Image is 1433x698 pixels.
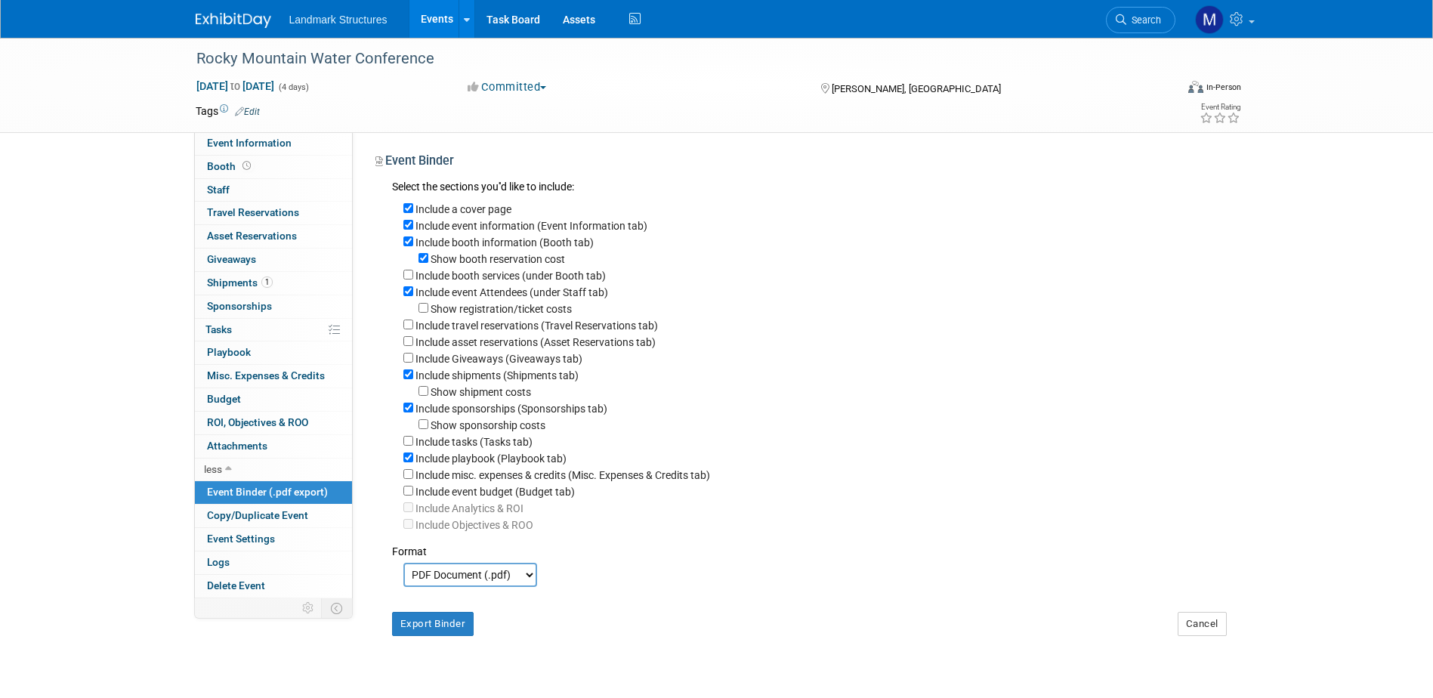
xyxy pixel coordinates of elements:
a: Logs [195,551,352,574]
label: Include shipments (Shipments tab) [415,369,579,381]
label: Show booth reservation cost [431,253,565,265]
td: Toggle Event Tabs [321,598,352,618]
label: Include playbook (Playbook tab) [415,452,567,465]
a: Delete Event [195,575,352,598]
label: Your ExhibitDay workspace does not have access to Analytics and ROI. [415,519,533,531]
span: Budget [207,393,241,405]
a: Event Binder (.pdf export) [195,481,352,504]
label: Include event Attendees (under Staff tab) [415,286,608,298]
div: Event Rating [1200,103,1240,111]
a: Edit [235,107,260,117]
label: Include travel reservations (Travel Reservations tab) [415,320,658,332]
a: Shipments1 [195,272,352,295]
label: Include event information (Event Information tab) [415,220,647,232]
span: to [228,80,242,92]
label: Include tasks (Tasks tab) [415,436,533,448]
span: Shipments [207,276,273,289]
span: less [204,463,222,475]
span: ROI, Objectives & ROO [207,416,308,428]
span: Logs [207,556,230,568]
a: Giveaways [195,249,352,271]
a: Attachments [195,435,352,458]
span: [PERSON_NAME], [GEOGRAPHIC_DATA] [832,83,1001,94]
a: Staff [195,179,352,202]
td: Personalize Event Tab Strip [295,598,322,618]
div: Event Binder [375,153,1227,174]
label: Include a cover page [415,203,511,215]
label: Include booth information (Booth tab) [415,236,594,249]
a: Event Information [195,132,352,155]
span: Tasks [205,323,232,335]
div: Format [392,533,1227,559]
label: Your ExhibitDay workspace does not have access to Analytics and ROI. [415,502,523,514]
span: [DATE] [DATE] [196,79,275,93]
div: Rocky Mountain Water Conference [191,45,1153,73]
a: Event Settings [195,528,352,551]
label: Include asset reservations (Asset Reservations tab) [415,336,656,348]
td: Tags [196,103,260,119]
img: Maryann Tijerina [1195,5,1224,34]
label: Show registration/ticket costs [431,303,572,315]
a: Search [1106,7,1175,33]
button: Committed [462,79,552,95]
img: ExhibitDay [196,13,271,28]
a: Misc. Expenses & Credits [195,365,352,388]
label: Show shipment costs [431,386,531,398]
span: Event Settings [207,533,275,545]
a: Travel Reservations [195,202,352,224]
span: Misc. Expenses & Credits [207,369,325,381]
a: Asset Reservations [195,225,352,248]
div: In-Person [1206,82,1241,93]
div: Select the sections you''d like to include: [392,179,1227,196]
a: Sponsorships [195,295,352,318]
label: Include misc. expenses & credits (Misc. Expenses & Credits tab) [415,469,710,481]
span: Copy/Duplicate Event [207,509,308,521]
span: Giveaways [207,253,256,265]
button: Export Binder [392,612,474,636]
span: Attachments [207,440,267,452]
span: Delete Event [207,579,265,591]
label: Include booth services (under Booth tab) [415,270,606,282]
div: Event Format [1086,79,1242,101]
img: Format-Inperson.png [1188,81,1203,93]
span: Travel Reservations [207,206,299,218]
span: Landmark Structures [289,14,388,26]
label: Include Giveaways (Giveaways tab) [415,353,582,365]
input: Your ExhibitDay workspace does not have access to Analytics and ROI. [403,502,413,512]
a: Tasks [195,319,352,341]
span: Booth not reserved yet [239,160,254,171]
a: Booth [195,156,352,178]
span: (4 days) [277,82,309,92]
span: Search [1126,14,1161,26]
span: Asset Reservations [207,230,297,242]
a: less [195,459,352,481]
button: Cancel [1178,612,1227,636]
span: Staff [207,184,230,196]
span: Event Information [207,137,292,149]
span: Playbook [207,346,251,358]
span: Booth [207,160,254,172]
a: Copy/Duplicate Event [195,505,352,527]
span: Sponsorships [207,300,272,312]
span: Event Binder (.pdf export) [207,486,328,498]
label: Include sponsorships (Sponsorships tab) [415,403,607,415]
label: Show sponsorship costs [431,419,545,431]
a: ROI, Objectives & ROO [195,412,352,434]
span: 1 [261,276,273,288]
label: Include event budget (Budget tab) [415,486,575,498]
a: Budget [195,388,352,411]
input: Your ExhibitDay workspace does not have access to Analytics and ROI. [403,519,413,529]
a: Playbook [195,341,352,364]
